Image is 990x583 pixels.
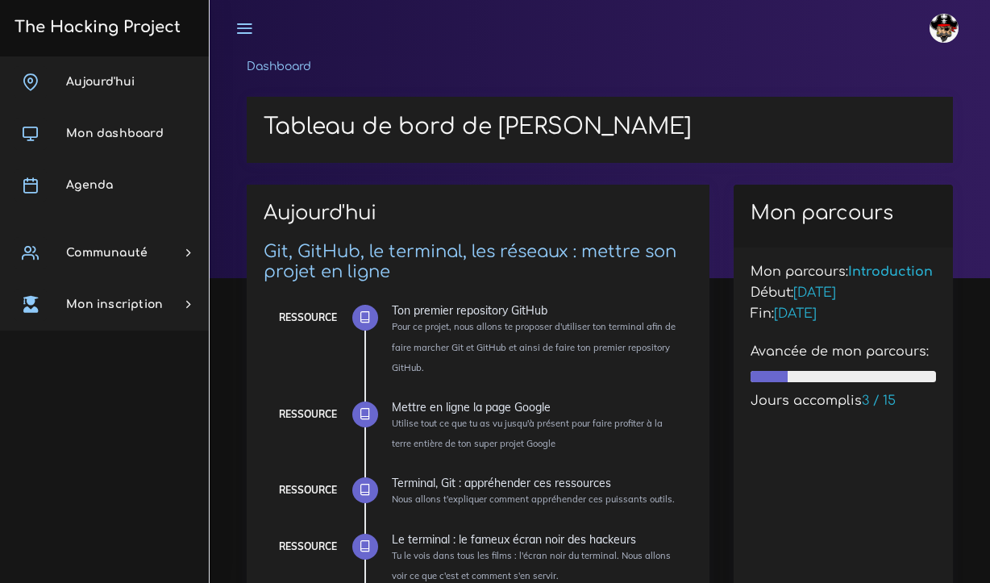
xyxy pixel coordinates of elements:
h5: Mon parcours: [751,264,936,280]
h2: Aujourd'hui [264,202,693,236]
span: [DATE] [793,285,836,300]
div: Terminal, Git : appréhender ces ressources [392,477,680,489]
h5: Avancée de mon parcours: [751,344,936,360]
div: Ressource [279,481,337,499]
div: Ton premier repository GitHub [392,305,680,316]
div: Ressource [279,538,337,556]
small: Tu le vois dans tous les films : l'écran noir du terminal. Nous allons voir ce que c'est et comme... [392,550,671,581]
h1: Tableau de bord de [PERSON_NAME] [264,114,936,141]
h2: Mon parcours [751,202,936,225]
div: Le terminal : le fameux écran noir des hackeurs [392,534,680,545]
span: Aujourd'hui [66,76,135,88]
span: Introduction [848,264,933,279]
span: Communauté [66,247,148,259]
small: Pour ce projet, nous allons te proposer d'utiliser ton terminal afin de faire marcher Git et GitH... [392,321,676,373]
small: Nous allons t'expliquer comment appréhender ces puissants outils. [392,493,675,505]
h3: The Hacking Project [10,19,181,36]
span: Mon inscription [66,298,163,310]
div: Mettre en ligne la page Google [392,402,680,413]
div: Ressource [279,309,337,327]
a: Dashboard [247,60,311,73]
div: Ressource [279,406,337,423]
h5: Jours accomplis [751,394,936,409]
h5: Fin: [751,306,936,322]
span: Mon dashboard [66,127,164,140]
small: Utilise tout ce que tu as vu jusqu'à présent pour faire profiter à la terre entière de ton super ... [392,418,663,449]
span: [DATE] [774,306,817,321]
a: Git, GitHub, le terminal, les réseaux : mettre son projet en ligne [264,242,676,281]
span: 3 / 15 [862,394,896,408]
img: avatar [930,14,959,43]
h5: Début: [751,285,936,301]
span: Agenda [66,179,113,191]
